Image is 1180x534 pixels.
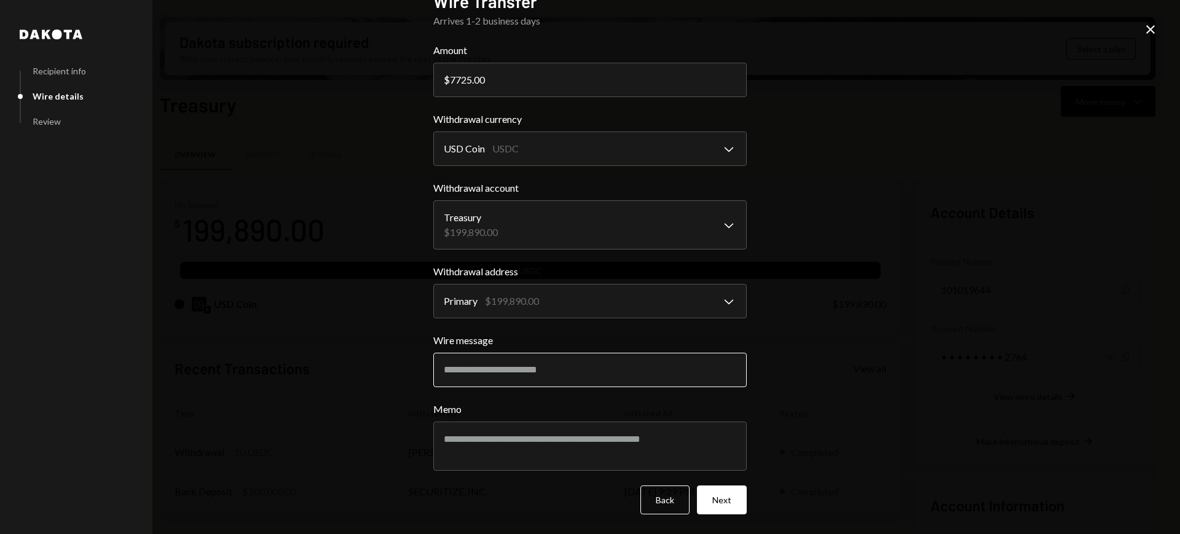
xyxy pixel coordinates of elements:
div: $ [444,74,450,85]
div: Review [33,116,61,127]
button: Next [697,485,747,514]
label: Memo [433,402,747,417]
label: Wire message [433,333,747,348]
div: Arrives 1-2 business days [433,14,747,28]
div: USDC [492,141,519,156]
label: Withdrawal address [433,264,747,279]
div: Recipient info [33,66,86,76]
button: Back [640,485,690,514]
button: Withdrawal currency [433,132,747,166]
label: Withdrawal account [433,181,747,195]
div: $199,890.00 [485,294,539,308]
div: Wire details [33,91,84,101]
label: Withdrawal currency [433,112,747,127]
button: Withdrawal account [433,200,747,249]
label: Amount [433,43,747,58]
input: 0.00 [433,63,747,97]
button: Withdrawal address [433,284,747,318]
